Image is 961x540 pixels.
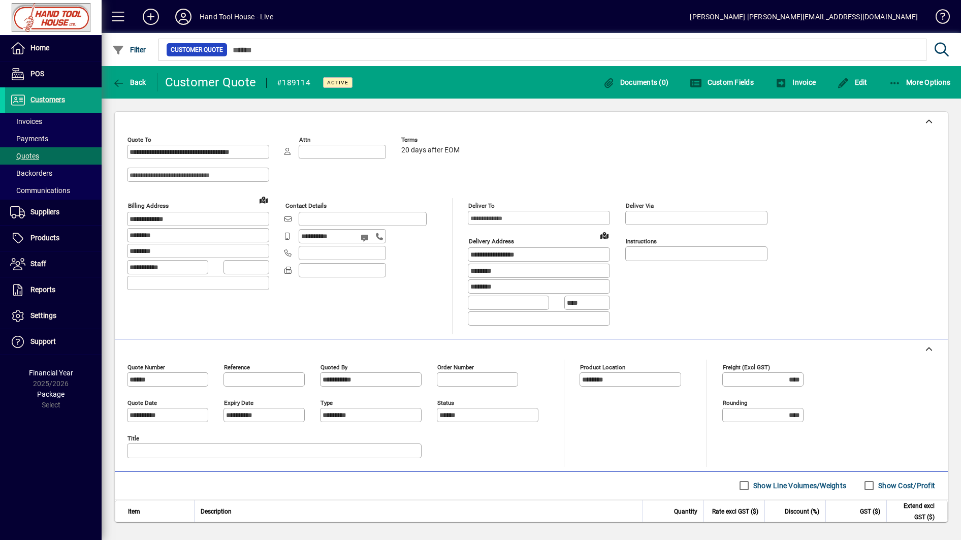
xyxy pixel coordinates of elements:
[437,363,474,370] mat-label: Order number
[127,363,165,370] mat-label: Quote number
[773,73,818,91] button: Invoice
[5,36,102,61] a: Home
[5,329,102,355] a: Support
[835,73,870,91] button: Edit
[5,277,102,303] a: Reports
[723,363,770,370] mat-label: Freight (excl GST)
[321,399,333,406] mat-label: Type
[200,9,273,25] div: Hand Tool House - Live
[437,399,454,406] mat-label: Status
[10,169,52,177] span: Backorders
[30,260,46,268] span: Staff
[30,70,44,78] span: POS
[596,227,613,243] a: View on map
[928,2,948,35] a: Knowledge Base
[37,390,65,398] span: Package
[255,192,272,208] a: View on map
[30,44,49,52] span: Home
[224,399,253,406] mat-label: Expiry date
[112,78,146,86] span: Back
[277,75,310,91] div: #189114
[723,399,747,406] mat-label: Rounding
[128,506,140,517] span: Item
[860,506,880,517] span: GST ($)
[626,202,654,209] mat-label: Deliver via
[10,117,42,125] span: Invoices
[893,500,935,523] span: Extend excl GST ($)
[321,363,347,370] mat-label: Quoted by
[102,73,157,91] app-page-header-button: Back
[886,73,953,91] button: More Options
[751,481,846,491] label: Show Line Volumes/Weights
[5,113,102,130] a: Invoices
[687,73,756,91] button: Custom Fields
[167,8,200,26] button: Profile
[775,78,816,86] span: Invoice
[30,96,65,104] span: Customers
[889,78,951,86] span: More Options
[29,369,73,377] span: Financial Year
[5,226,102,251] a: Products
[10,186,70,195] span: Communications
[135,8,167,26] button: Add
[224,363,250,370] mat-label: Reference
[30,337,56,345] span: Support
[5,130,102,147] a: Payments
[5,251,102,277] a: Staff
[10,135,48,143] span: Payments
[5,147,102,165] a: Quotes
[10,152,39,160] span: Quotes
[171,45,223,55] span: Customer Quote
[5,182,102,199] a: Communications
[30,285,55,294] span: Reports
[110,73,149,91] button: Back
[690,78,754,86] span: Custom Fields
[5,303,102,329] a: Settings
[401,137,462,143] span: Terms
[674,506,697,517] span: Quantity
[602,78,668,86] span: Documents (0)
[354,226,378,250] button: Send SMS
[110,41,149,59] button: Filter
[600,73,671,91] button: Documents (0)
[299,136,310,143] mat-label: Attn
[401,146,460,154] span: 20 days after EOM
[712,506,758,517] span: Rate excl GST ($)
[785,506,819,517] span: Discount (%)
[5,200,102,225] a: Suppliers
[468,202,495,209] mat-label: Deliver To
[30,234,59,242] span: Products
[5,165,102,182] a: Backorders
[30,208,59,216] span: Suppliers
[30,311,56,320] span: Settings
[626,238,657,245] mat-label: Instructions
[127,399,157,406] mat-label: Quote date
[327,79,348,86] span: Active
[580,363,625,370] mat-label: Product location
[112,46,146,54] span: Filter
[201,506,232,517] span: Description
[127,136,151,143] mat-label: Quote To
[127,434,139,441] mat-label: Title
[837,78,868,86] span: Edit
[690,9,918,25] div: [PERSON_NAME] [PERSON_NAME][EMAIL_ADDRESS][DOMAIN_NAME]
[876,481,935,491] label: Show Cost/Profit
[165,74,257,90] div: Customer Quote
[5,61,102,87] a: POS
